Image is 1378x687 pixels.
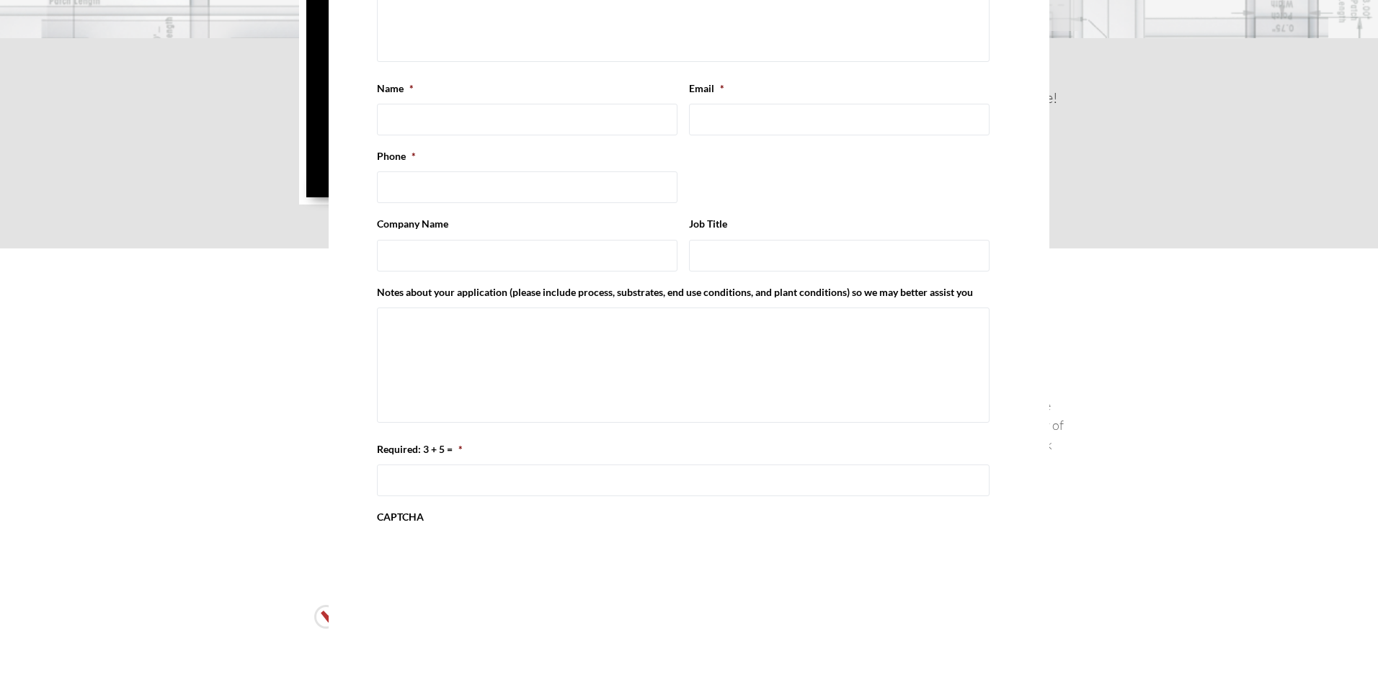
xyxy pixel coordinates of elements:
label: Required: 3 + 5 = [377,443,463,456]
label: CAPTCHA [377,511,424,524]
label: Job Title [689,217,727,230]
label: Name [377,82,414,95]
iframe: reCAPTCHA [377,533,596,589]
label: Phone [377,150,416,163]
label: Email [689,82,724,95]
label: Company Name [377,217,448,230]
label: Notes about your application (please include process, substrates, end use conditions, and plant c... [377,286,973,299]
